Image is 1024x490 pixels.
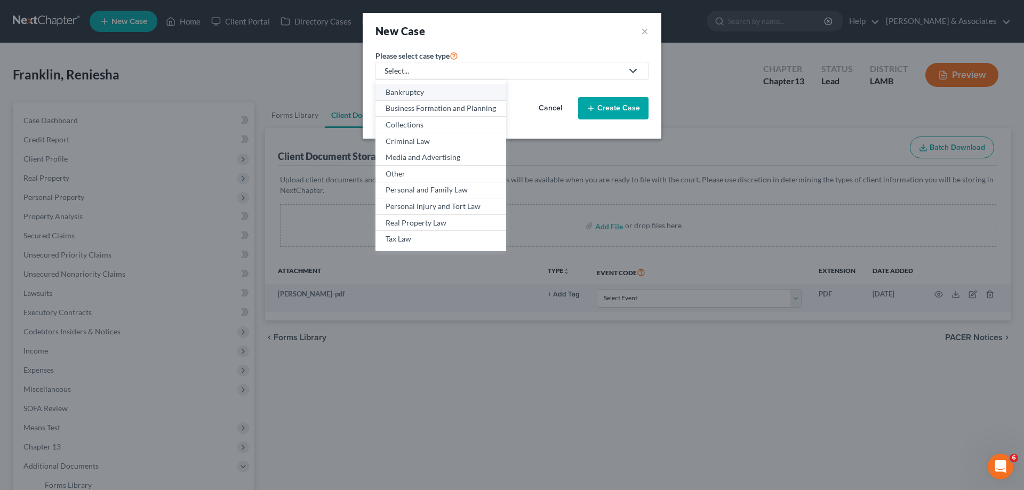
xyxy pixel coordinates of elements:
div: Criminal Law [386,136,496,147]
a: Collections [375,117,506,133]
a: Bankruptcy [375,84,506,101]
div: Personal Injury and Tort Law [386,201,496,212]
a: Personal and Family Law [375,182,506,199]
iframe: Intercom live chat [988,454,1013,479]
div: Bankruptcy [386,87,496,98]
div: Media and Advertising [386,152,496,163]
a: Media and Advertising [375,149,506,166]
div: Collections [386,119,496,130]
span: 6 [1010,454,1018,462]
span: Please select case type [375,51,450,60]
div: Other [386,168,496,179]
div: Personal and Family Law [386,184,496,195]
button: × [641,23,649,38]
a: Real Property Law [375,215,506,231]
div: Select... [385,66,622,76]
button: Cancel [527,98,574,119]
a: Tax Law [375,231,506,247]
strong: New Case [375,25,425,37]
a: Criminal Law [375,133,506,150]
button: Create Case [578,97,649,119]
a: Business Formation and Planning [375,101,506,117]
div: Tax Law [386,234,496,244]
div: Real Property Law [386,218,496,228]
div: Business Formation and Planning [386,103,496,114]
a: Other [375,166,506,182]
a: Personal Injury and Tort Law [375,198,506,215]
